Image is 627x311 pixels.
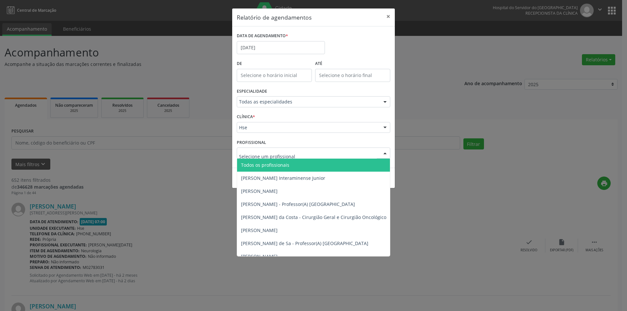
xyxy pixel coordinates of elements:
span: [PERSON_NAME] da Costa - Cirurgião Geral e Cirurgião Oncológico [241,214,386,220]
label: ATÉ [315,59,390,69]
span: [PERSON_NAME] de Sa - Professor(A) [GEOGRAPHIC_DATA] [241,240,368,246]
label: ESPECIALIDADE [237,86,267,97]
button: Close [382,8,395,24]
span: [PERSON_NAME] Interaminense Junior [241,175,325,181]
span: [PERSON_NAME] - Professor(A) [GEOGRAPHIC_DATA] [241,201,355,207]
span: [PERSON_NAME] [241,227,278,233]
h5: Relatório de agendamentos [237,13,312,22]
span: [PERSON_NAME] [241,188,278,194]
label: CLÍNICA [237,112,255,122]
label: De [237,59,312,69]
label: PROFISSIONAL [237,137,266,148]
label: DATA DE AGENDAMENTO [237,31,288,41]
input: Selecione o horário final [315,69,390,82]
input: Selecione um profissional [239,150,377,163]
span: Todos os profissionais [241,162,289,168]
span: [PERSON_NAME] [241,253,278,259]
span: Todas as especialidades [239,99,377,105]
input: Selecione uma data ou intervalo [237,41,325,54]
input: Selecione o horário inicial [237,69,312,82]
span: Hse [239,124,377,131]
